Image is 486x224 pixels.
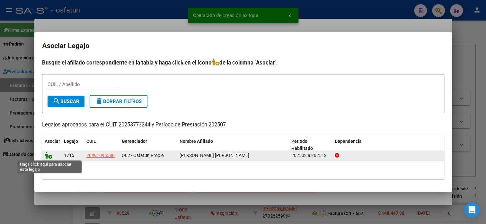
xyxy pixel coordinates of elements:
[64,139,78,144] span: Legajo
[177,134,289,156] datatable-header-cell: Nombre Afiliado
[90,95,147,108] button: Borrar Filtros
[291,152,330,159] div: 202502 a 202512
[42,40,444,52] h2: Asociar Legajo
[332,134,444,156] datatable-header-cell: Dependencia
[42,58,444,67] h4: Busque el afiliado correspondiente en la tabla y haga click en el ícono de la columna "Asociar".
[86,153,115,158] span: 20491095580
[119,134,177,156] datatable-header-cell: Gerenciador
[95,97,103,105] mat-icon: delete
[84,134,119,156] datatable-header-cell: CUIL
[180,139,213,144] span: Nombre Afiliado
[61,134,84,156] datatable-header-cell: Legajo
[45,139,60,144] span: Asociar
[53,97,60,105] mat-icon: search
[464,202,480,218] div: Open Intercom Messenger
[42,163,444,179] div: 1 registros
[42,121,444,129] p: Legajos aprobados para el CUIT 20253773244 y Período de Prestación 202507
[53,99,79,104] span: Buscar
[42,134,61,156] datatable-header-cell: Asociar
[122,153,164,158] span: O02 - Osfatun Propio
[335,139,362,144] span: Dependencia
[122,139,147,144] span: Gerenciador
[180,153,249,158] span: MENDEZ BRIAN NICOLAS IMANOL
[291,139,313,151] span: Periodo Habilitado
[64,153,74,158] span: 1715
[48,96,84,107] button: Buscar
[95,99,142,104] span: Borrar Filtros
[86,139,96,144] span: CUIL
[289,134,332,156] datatable-header-cell: Periodo Habilitado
